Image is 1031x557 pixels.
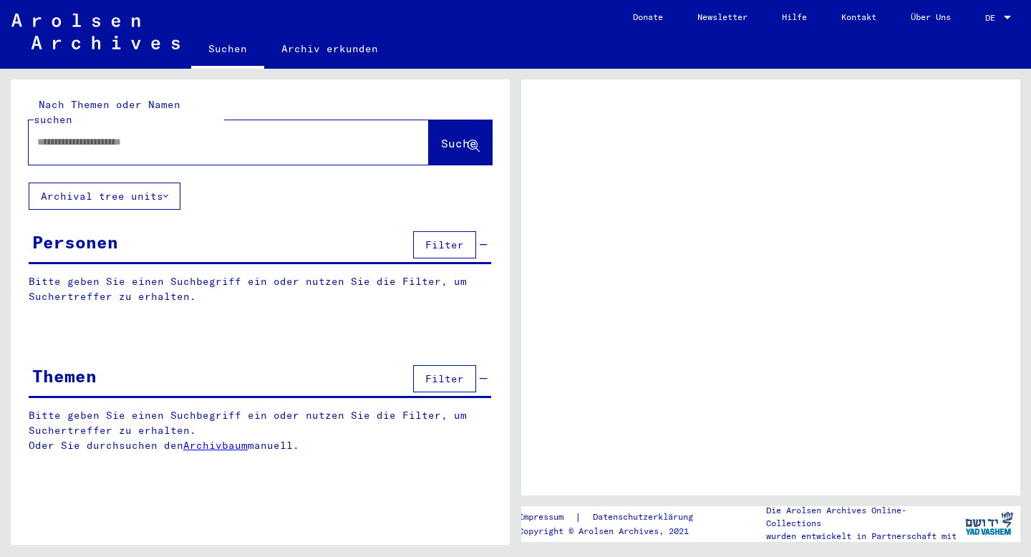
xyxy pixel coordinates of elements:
p: wurden entwickelt in Partnerschaft mit [766,530,958,543]
span: Filter [425,372,464,385]
mat-label: Nach Themen oder Namen suchen [34,98,180,126]
a: Archivbaum [183,439,248,452]
p: Copyright © Arolsen Archives, 2021 [518,525,710,538]
a: Datenschutzerklärung [581,510,710,525]
a: Impressum [518,510,575,525]
button: Archival tree units [29,183,180,210]
span: Filter [425,238,464,251]
div: Personen [32,229,118,255]
div: | [518,510,710,525]
a: Suchen [191,32,264,69]
button: Filter [413,365,476,392]
p: Die Arolsen Archives Online-Collections [766,504,958,530]
p: Bitte geben Sie einen Suchbegriff ein oder nutzen Sie die Filter, um Suchertreffer zu erhalten. [29,274,491,304]
span: DE [985,13,1001,23]
a: Archiv erkunden [264,32,395,66]
img: yv_logo.png [962,505,1016,541]
p: Bitte geben Sie einen Suchbegriff ein oder nutzen Sie die Filter, um Suchertreffer zu erhalten. O... [29,408,492,453]
button: Suche [429,120,492,165]
div: Themen [32,363,97,389]
span: Suche [441,136,477,150]
button: Filter [413,231,476,258]
img: Arolsen_neg.svg [11,14,180,49]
